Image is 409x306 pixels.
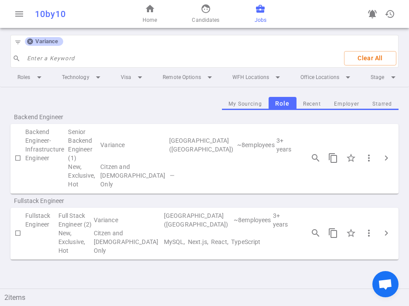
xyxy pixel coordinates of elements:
td: Flags [58,229,93,255]
span: Variance [32,38,61,45]
li: Remote Options [156,69,222,85]
span: history [385,9,395,19]
span: filter_list [14,39,21,46]
span: Jobs [255,16,266,24]
div: Click to Starred [342,149,360,167]
button: Open history [381,5,399,23]
div: Click to Starred [342,224,360,242]
td: Fullstack Engineer [25,211,57,229]
span: search [13,55,20,62]
span: menu [14,9,24,19]
td: My Sourcing [25,229,57,255]
button: Copy this job's short summary. For full job description, use 3 dots -> Copy Long JD [324,149,342,167]
button: Open job engagements details [307,224,324,242]
td: Technical Skills [168,162,297,189]
td: Experience [276,127,297,162]
button: Copy this job's short summary. For full job description, use 3 dots -> Copy Long JD [324,224,342,242]
span: search_insights [310,228,321,238]
span: Backend Engineer [14,113,126,121]
span: search_insights [310,153,321,163]
td: Full Stack Engineer (2) [58,211,93,229]
li: Office Locations [293,69,360,85]
button: Employer [327,98,366,110]
button: Clear All [344,51,396,65]
button: Starred [366,98,399,110]
a: Go to see announcements [364,5,381,23]
li: Stage [364,69,406,85]
li: Roles [10,69,51,85]
td: 8 | Employee Count [236,127,276,162]
div: Open chat [372,271,399,297]
td: 8 | Employee Count [233,211,272,229]
span: content_copy [328,228,338,238]
span: notifications_active [367,9,378,19]
td: Visa [93,229,163,255]
li: Technology [55,69,110,85]
td: Visa [99,162,168,189]
td: Technical Skills MySQL, Next.js, React, TypeScript [163,229,297,255]
td: My Sourcing [25,162,67,189]
td: Senior Backend Engineer (1) [67,127,99,162]
span: face [201,3,211,14]
td: San Francisco (San Francisco Bay Area) [168,127,236,162]
td: Check to Select for Matching [10,211,25,255]
li: Visa [114,69,152,85]
td: Check to Select for Matching [10,127,25,189]
span: more_vert [364,228,374,238]
div: 10by10 [35,9,118,19]
td: San Francisco (San Francisco Bay Area) [163,211,233,229]
a: Candidates [192,3,219,24]
button: Open job engagements details [307,149,324,167]
button: Recent [297,98,327,110]
button: My Sourcing [222,98,269,110]
td: Variance [93,211,163,229]
span: content_copy [328,153,338,163]
span: business_center [255,3,266,14]
a: Jobs [255,3,266,24]
td: Experience [272,211,297,229]
span: chevron_right [381,153,392,163]
td: Flags [67,162,99,189]
button: Click to expand [378,149,395,167]
span: Candidates [192,16,219,24]
button: Click to expand [378,224,395,242]
span: home [145,3,155,14]
a: Home [143,3,157,24]
i: — [169,172,174,179]
button: Open menu [10,5,28,23]
span: more_vert [364,153,374,163]
span: chevron_right [381,228,392,238]
span: Home [143,16,157,24]
li: WFH Locations [225,69,290,85]
td: Backend Engineer-Infrastructure Engineer [25,127,67,162]
td: Variance [99,127,168,162]
span: Fullstack Engineer [14,196,126,205]
button: Role [269,97,297,110]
